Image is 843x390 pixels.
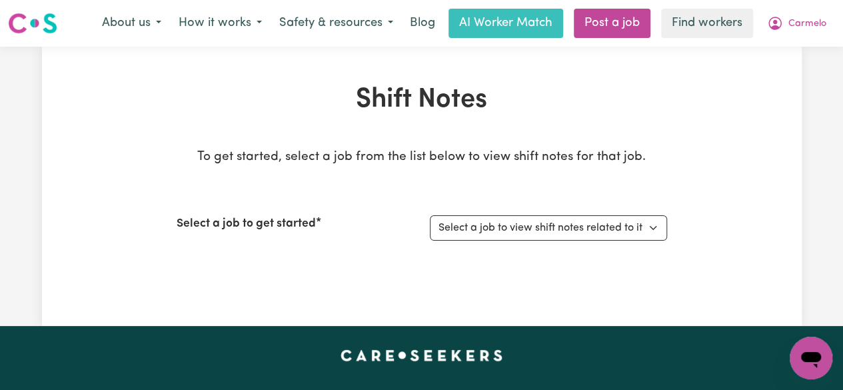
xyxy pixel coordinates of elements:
a: Find workers [661,9,753,38]
button: About us [93,9,170,37]
h1: Shift Notes [177,84,667,116]
button: Safety & resources [271,9,402,37]
a: Blog [402,9,443,38]
a: AI Worker Match [448,9,563,38]
button: How it works [170,9,271,37]
a: Careseekers logo [8,8,57,39]
p: To get started, select a job from the list below to view shift notes for that job. [177,148,667,167]
a: Careseekers home page [341,350,502,361]
span: Carmelo [788,17,826,31]
label: Select a job to get started [177,215,316,233]
img: Careseekers logo [8,11,57,35]
iframe: Button to launch messaging window [790,337,832,379]
button: My Account [758,9,835,37]
a: Post a job [574,9,650,38]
